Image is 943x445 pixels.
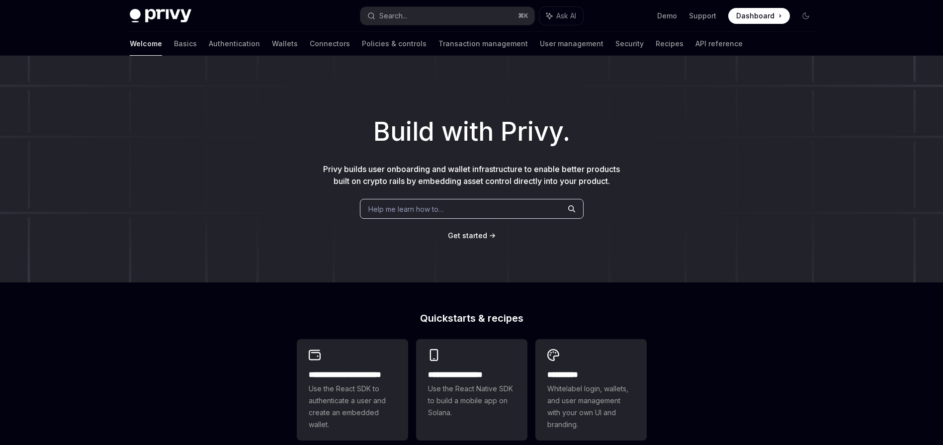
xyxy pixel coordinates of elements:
a: Demo [657,11,677,21]
a: Policies & controls [362,32,427,56]
a: Basics [174,32,197,56]
span: Privy builds user onboarding and wallet infrastructure to enable better products built on crypto ... [323,164,620,186]
a: Wallets [272,32,298,56]
h2: Quickstarts & recipes [297,313,647,323]
a: Security [615,32,644,56]
span: Use the React SDK to authenticate a user and create an embedded wallet. [309,383,396,431]
span: Help me learn how to… [368,204,444,214]
a: Transaction management [438,32,528,56]
a: Connectors [310,32,350,56]
button: Toggle dark mode [798,8,814,24]
img: dark logo [130,9,191,23]
a: **** *****Whitelabel login, wallets, and user management with your own UI and branding. [535,339,647,441]
button: Search...⌘K [360,7,534,25]
h1: Build with Privy. [16,112,927,151]
a: Welcome [130,32,162,56]
a: Recipes [656,32,684,56]
button: Ask AI [539,7,583,25]
a: **** **** **** ***Use the React Native SDK to build a mobile app on Solana. [416,339,527,441]
span: Get started [448,231,487,240]
a: Support [689,11,716,21]
span: Whitelabel login, wallets, and user management with your own UI and branding. [547,383,635,431]
div: Search... [379,10,407,22]
a: Dashboard [728,8,790,24]
span: Ask AI [556,11,576,21]
span: Dashboard [736,11,774,21]
a: Get started [448,231,487,241]
a: User management [540,32,603,56]
a: API reference [695,32,743,56]
a: Authentication [209,32,260,56]
span: Use the React Native SDK to build a mobile app on Solana. [428,383,515,419]
span: ⌘ K [518,12,528,20]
